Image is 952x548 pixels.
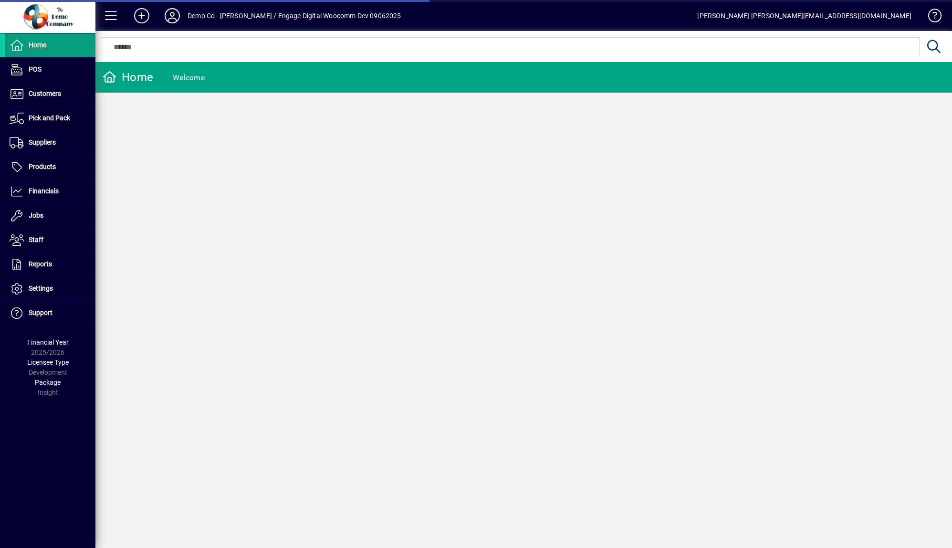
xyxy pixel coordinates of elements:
span: Suppliers [29,138,56,146]
span: Support [29,309,52,316]
div: [PERSON_NAME] [PERSON_NAME][EMAIL_ADDRESS][DOMAIN_NAME] [697,8,911,23]
div: Demo Co - [PERSON_NAME] / Engage Digital Woocomm Dev 09062025 [188,8,401,23]
div: Welcome [173,70,205,85]
span: Products [29,163,56,170]
span: Financials [29,187,59,195]
span: Package [35,379,61,386]
span: Customers [29,90,61,97]
div: Home [103,70,153,85]
span: Staff [29,236,43,243]
a: Settings [5,277,95,301]
a: Jobs [5,204,95,228]
button: Add [126,7,157,24]
span: Jobs [29,211,43,219]
span: POS [29,65,42,73]
a: Financials [5,179,95,203]
span: Licensee Type [27,358,69,366]
a: Pick and Pack [5,106,95,130]
a: POS [5,58,95,82]
a: Support [5,301,95,325]
span: Home [29,41,46,49]
span: Financial Year [27,338,69,346]
span: Pick and Pack [29,114,70,122]
a: Customers [5,82,95,106]
a: Suppliers [5,131,95,155]
a: Products [5,155,95,179]
span: Settings [29,285,53,292]
span: Reports [29,260,52,268]
a: Reports [5,253,95,276]
a: Knowledge Base [921,2,940,33]
button: Profile [157,7,188,24]
a: Staff [5,228,95,252]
